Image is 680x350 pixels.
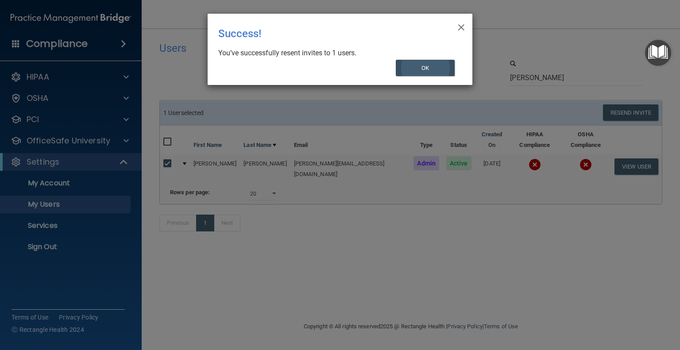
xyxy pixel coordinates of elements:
div: You’ve successfully resent invites to 1 users. [218,48,455,58]
span: × [457,17,465,35]
iframe: Drift Widget Chat Controller [527,288,669,323]
div: Success! [218,21,425,46]
button: Open Resource Center [645,40,671,66]
button: OK [396,60,455,76]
